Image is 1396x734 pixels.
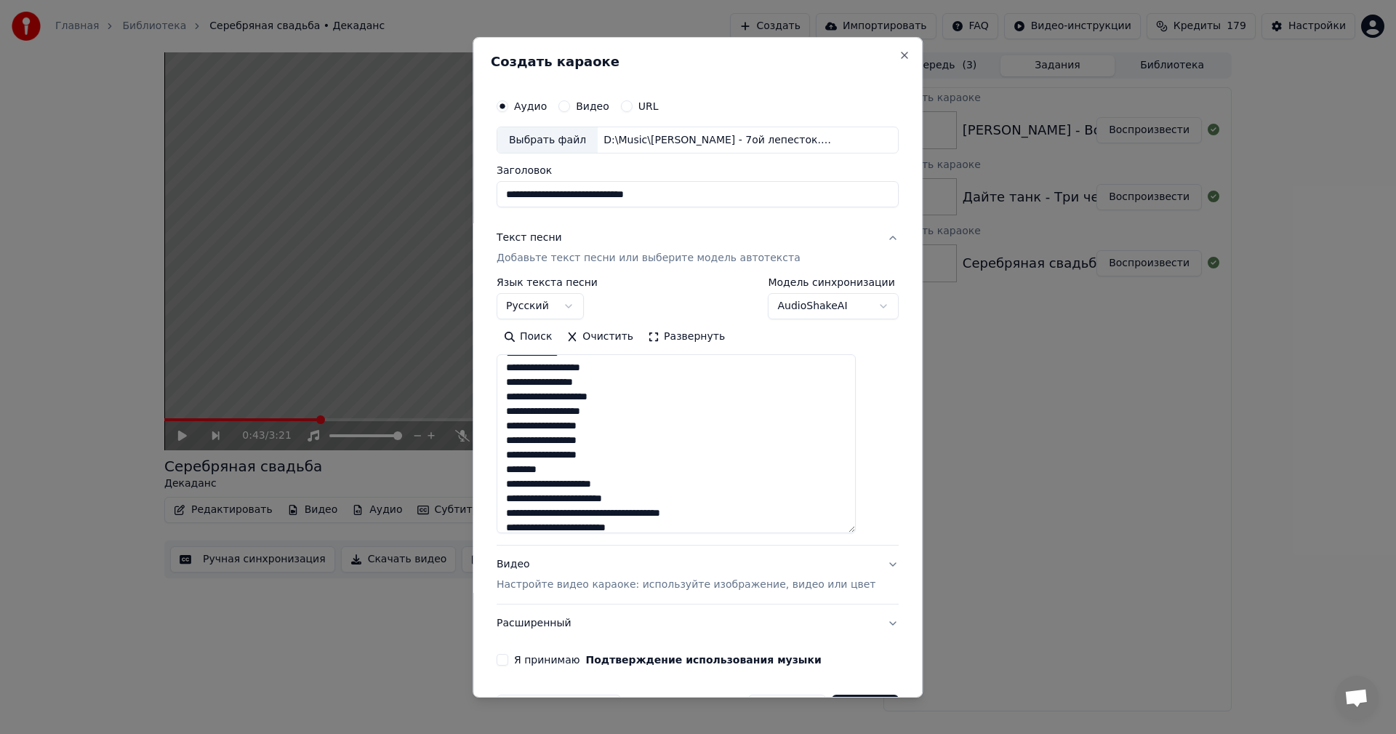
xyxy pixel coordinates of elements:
div: Выбрать файл [497,127,598,153]
label: URL [638,100,659,111]
label: Аудио [514,100,547,111]
button: Я принимаю [586,655,822,665]
label: Язык текста песни [497,277,598,287]
label: Модель синхронизации [769,277,899,287]
button: Расширенный [497,605,899,642]
p: Добавьте текст песни или выберите модель автотекста [497,251,801,266]
label: Я принимаю [514,655,822,665]
p: Настройте видео караоке: используйте изображение, видео или цвет [497,578,875,592]
div: Текст песниДобавьте текст песни или выберите модель автотекста [497,277,899,545]
div: Текст песни [497,231,562,245]
label: Заголовок [497,165,899,175]
button: ВидеоНастройте видео караоке: используйте изображение, видео или цвет [497,546,899,604]
button: Развернуть [641,325,732,348]
h2: Создать караоке [491,55,904,68]
div: Видео [497,557,875,592]
button: Поиск [497,325,559,348]
button: Текст песниДобавьте текст песни или выберите модель автотекста [497,219,899,277]
button: Отменить [748,695,826,721]
button: Создать [832,695,899,721]
label: Видео [576,100,609,111]
button: Очистить [560,325,641,348]
div: D:\Music\[PERSON_NAME] - 7ой лепесток.mp3 [598,132,845,147]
